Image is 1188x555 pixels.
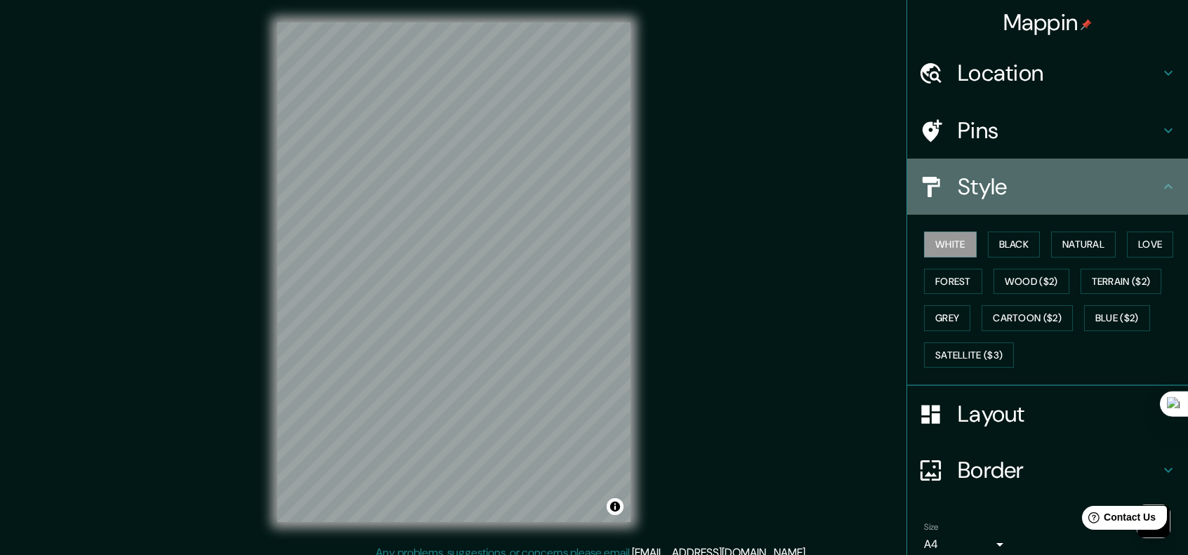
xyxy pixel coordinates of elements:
[1081,269,1162,295] button: Terrain ($2)
[607,498,623,515] button: Toggle attribution
[1003,8,1093,36] h4: Mappin
[924,521,939,533] label: Size
[1084,305,1150,331] button: Blue ($2)
[958,116,1160,145] h4: Pins
[907,386,1188,442] div: Layout
[958,173,1160,201] h4: Style
[994,269,1069,295] button: Wood ($2)
[988,232,1041,258] button: Black
[958,400,1160,428] h4: Layout
[1051,232,1116,258] button: Natural
[958,456,1160,484] h4: Border
[277,22,631,522] canvas: Map
[958,59,1160,87] h4: Location
[924,342,1014,368] button: Satellite ($3)
[907,102,1188,159] div: Pins
[924,232,977,258] button: White
[907,45,1188,101] div: Location
[907,159,1188,215] div: Style
[1081,19,1092,30] img: pin-icon.png
[924,305,970,331] button: Grey
[924,269,982,295] button: Forest
[1063,500,1173,540] iframe: Help widget launcher
[1127,232,1173,258] button: Love
[982,305,1073,331] button: Cartoon ($2)
[907,442,1188,498] div: Border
